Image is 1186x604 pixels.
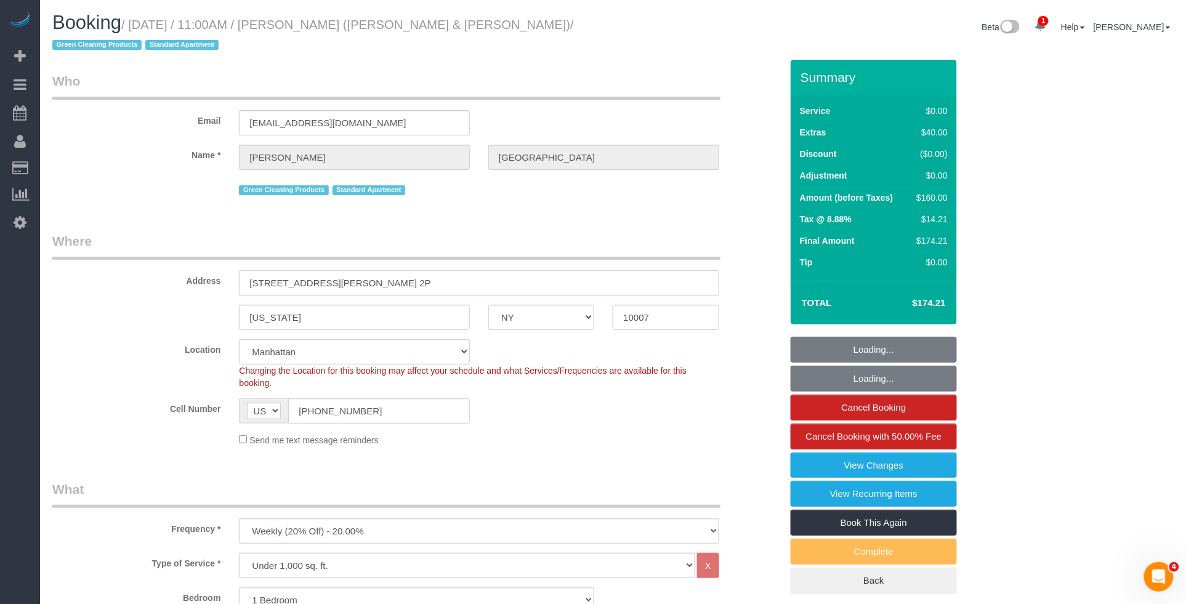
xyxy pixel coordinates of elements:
[1028,12,1052,39] a: 1
[239,110,470,135] input: Email
[791,510,957,536] a: Book This Again
[912,126,948,139] div: $40.00
[1169,562,1179,572] span: 4
[791,481,957,507] a: View Recurring Items
[52,12,121,33] span: Booking
[912,105,948,117] div: $0.00
[333,185,406,195] span: Standard Apartment
[791,395,957,421] a: Cancel Booking
[52,40,142,50] span: Green Cleaning Products
[912,256,948,268] div: $0.00
[43,270,230,287] label: Address
[912,213,948,225] div: $14.21
[791,424,957,449] a: Cancel Booking with 50.00% Fee
[801,70,951,84] h3: Summary
[52,18,574,52] small: / [DATE] / 11:00AM / [PERSON_NAME] ([PERSON_NAME] & [PERSON_NAME])
[912,191,948,204] div: $160.00
[52,232,720,260] legend: Where
[912,148,948,160] div: ($0.00)
[800,148,837,160] label: Discount
[800,105,831,117] label: Service
[43,145,230,161] label: Name *
[1144,562,1174,592] iframe: Intercom live chat
[249,435,378,445] span: Send me text message reminders
[800,256,813,268] label: Tip
[145,40,219,50] span: Standard Apartment
[52,72,720,100] legend: Who
[912,169,948,182] div: $0.00
[800,169,847,182] label: Adjustment
[876,298,946,308] h4: $174.21
[613,305,719,330] input: Zip Code
[239,305,470,330] input: City
[802,297,832,308] strong: Total
[239,185,328,195] span: Green Cleaning Products
[239,366,687,388] span: Changing the Location for this booking may affect your schedule and what Services/Frequencies are...
[43,110,230,127] label: Email
[43,553,230,570] label: Type of Service *
[43,587,230,604] label: Bedroom
[806,431,942,441] span: Cancel Booking with 50.00% Fee
[912,235,948,247] div: $174.21
[800,126,826,139] label: Extras
[791,453,957,478] a: View Changes
[52,480,720,508] legend: What
[999,20,1020,36] img: New interface
[1061,22,1085,32] a: Help
[800,235,855,247] label: Final Amount
[1038,16,1049,26] span: 1
[52,18,574,52] span: /
[7,12,32,30] img: Automaid Logo
[982,22,1020,32] a: Beta
[43,339,230,356] label: Location
[288,398,470,424] input: Cell Number
[791,568,957,594] a: Back
[43,398,230,415] label: Cell Number
[488,145,719,170] input: Last Name
[800,191,893,204] label: Amount (before Taxes)
[1094,22,1171,32] a: [PERSON_NAME]
[800,213,852,225] label: Tax @ 8.88%
[43,518,230,535] label: Frequency *
[239,145,470,170] input: First Name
